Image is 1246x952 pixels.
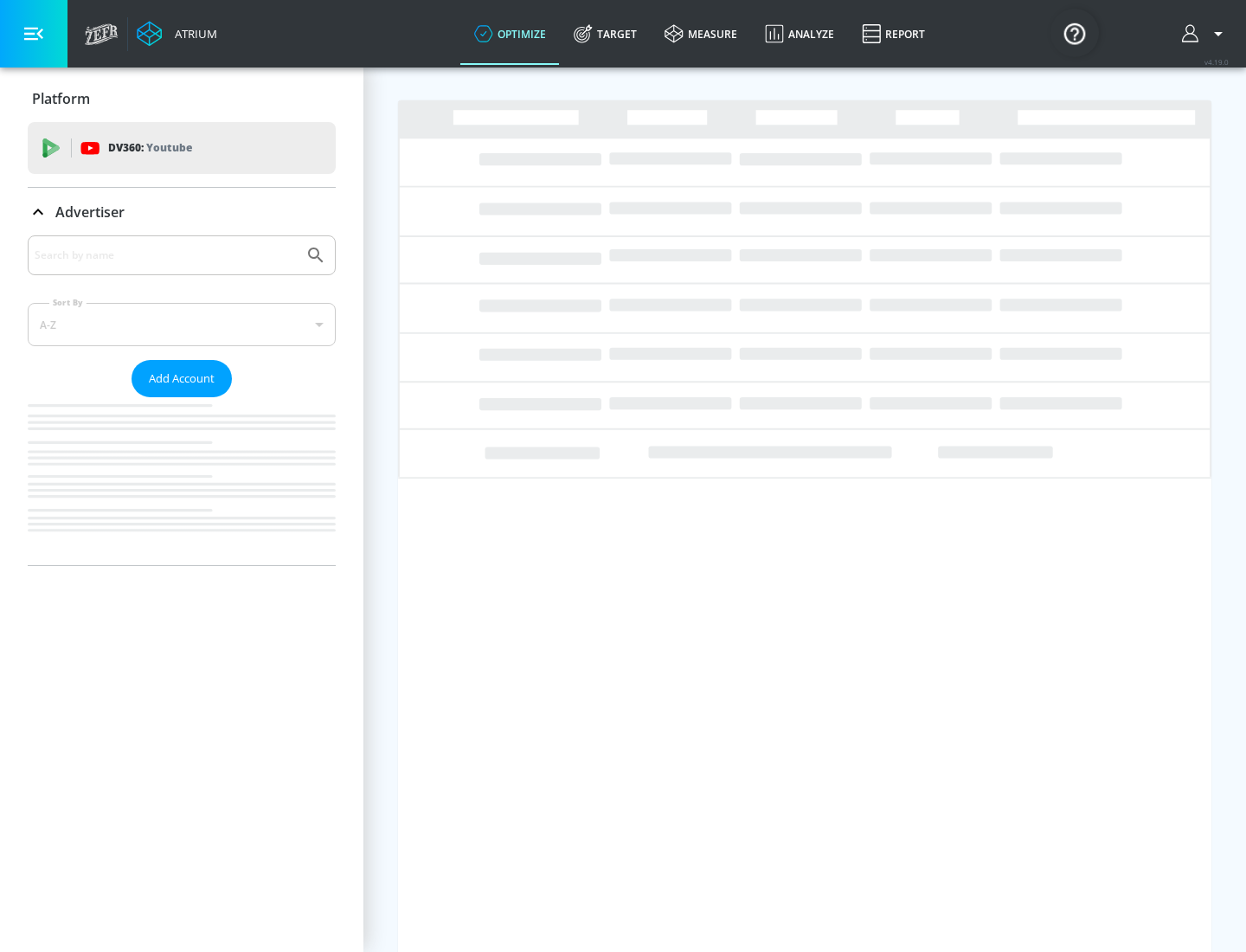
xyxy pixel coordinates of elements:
a: Atrium [137,21,217,47]
span: v 4.19.0 [1204,57,1229,67]
div: Advertiser [28,188,336,236]
div: Advertiser [28,235,336,565]
p: Advertiser [55,203,125,222]
button: Open Resource Center [1050,9,1099,57]
p: Youtube [146,138,192,157]
nav: list of Advertiser [28,397,336,565]
a: Report [848,3,939,65]
div: A-Z [28,303,336,346]
div: Platform [28,74,336,123]
button: Add Account [132,360,232,397]
div: Atrium [168,26,217,42]
p: DV360: [108,138,192,158]
a: optimize [460,3,560,65]
p: Platform [32,89,90,108]
a: Target [560,3,651,65]
input: Search by name [35,244,297,267]
span: Add Account [149,369,215,389]
a: measure [651,3,751,65]
div: DV360: Youtube [28,122,336,174]
a: Analyze [751,3,848,65]
label: Sort By [49,297,87,308]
